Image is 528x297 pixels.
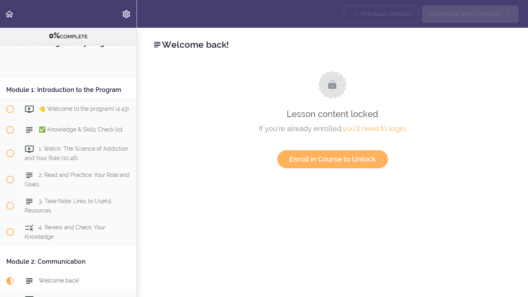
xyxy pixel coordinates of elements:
span: Complete and Continue [429,9,501,19]
span: 3. Take Note: Links to Useful Resources [25,198,111,213]
div: If you're already enrolled, . [160,123,505,135]
span: 2. Read and Practice: Your Role and Goals [25,172,129,187]
h2: Welcome back! [153,38,512,51]
span: Welcome back! [39,277,79,284]
span: 1. Watch: The Science of Addiction and Your Role (10:46) [25,146,128,161]
a: Previous Section [344,5,419,23]
a: you'll need to login [343,124,405,133]
a: Complete and Continue [422,5,519,23]
a: Enroll in Course to Unlock [277,150,388,168]
svg: Settings Menu [122,9,131,19]
span: 👋 Welcome to the program! (4:43) [39,106,129,112]
span: 0% [49,31,60,40]
div: Lesson content locked [160,70,505,168]
span: Previous Section [361,9,412,19]
span: 4. Review and Check: Your Knowledge [25,224,105,239]
span: ✅ Knowledge & Skills Check list [39,126,123,133]
svg: Back to course curriculum [5,9,14,19]
div: COMPLETE [10,31,127,41]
